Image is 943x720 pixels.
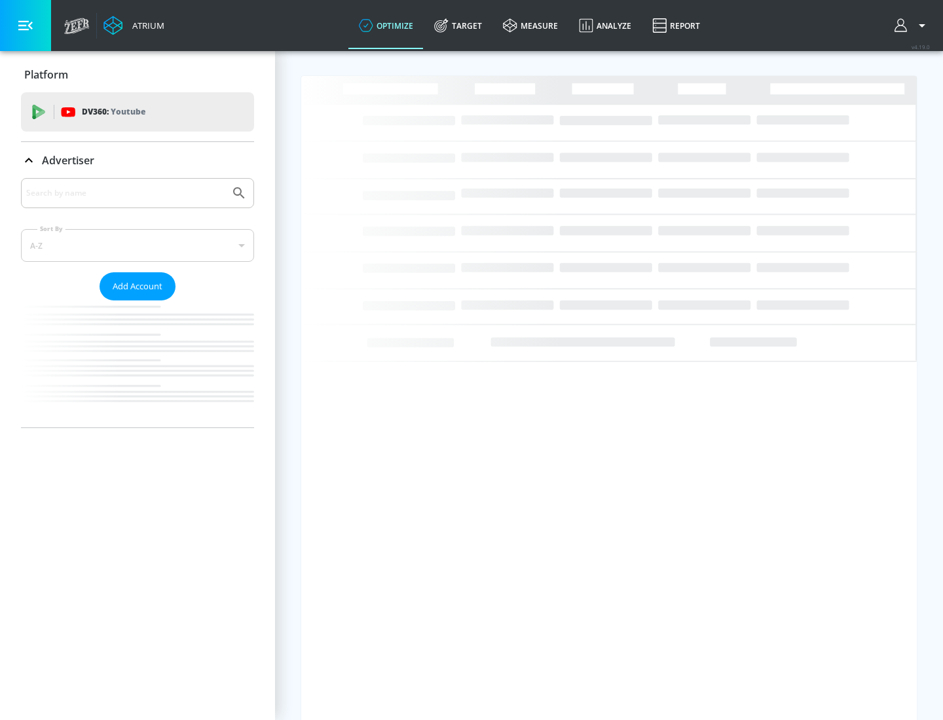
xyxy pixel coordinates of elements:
[21,178,254,427] div: Advertiser
[424,2,492,49] a: Target
[21,56,254,93] div: Platform
[492,2,568,49] a: measure
[24,67,68,82] p: Platform
[348,2,424,49] a: optimize
[21,142,254,179] div: Advertiser
[21,92,254,132] div: DV360: Youtube
[113,279,162,294] span: Add Account
[21,300,254,427] nav: list of Advertiser
[103,16,164,35] a: Atrium
[111,105,145,118] p: Youtube
[642,2,711,49] a: Report
[42,153,94,168] p: Advertiser
[912,43,930,50] span: v 4.19.0
[127,20,164,31] div: Atrium
[568,2,642,49] a: Analyze
[26,185,225,202] input: Search by name
[21,229,254,262] div: A-Z
[37,225,65,233] label: Sort By
[82,105,145,119] p: DV360:
[100,272,176,300] button: Add Account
